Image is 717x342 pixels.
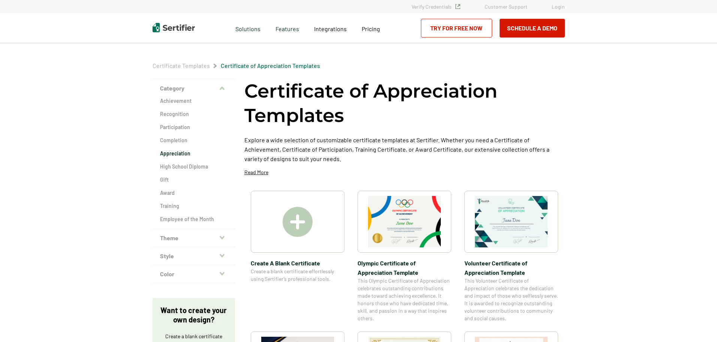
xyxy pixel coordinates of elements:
[153,23,195,32] img: Sertifier | Digital Credentialing Platform
[153,97,235,229] div: Category
[283,207,313,237] img: Create A Blank Certificate
[153,265,235,283] button: Color
[160,215,228,223] a: Employee of the Month
[358,258,451,277] span: Olympic Certificate of Appreciation​ Template
[160,202,228,210] a: Training
[314,23,347,33] a: Integrations
[160,150,228,157] a: Appreciation
[244,79,565,128] h1: Certificate of Appreciation Templates
[160,124,228,131] a: Participation
[251,268,344,283] span: Create a blank certificate effortlessly using Sertifier’s professional tools.
[153,62,210,69] a: Certificate Templates
[160,137,228,144] a: Completion
[464,277,558,322] span: This Volunteer Certificate of Appreciation celebrates the dedication and impact of those who self...
[275,23,299,33] span: Features
[153,229,235,247] button: Theme
[235,23,260,33] span: Solutions
[455,4,460,9] img: Verified
[153,247,235,265] button: Style
[358,191,451,322] a: Olympic Certificate of Appreciation​ TemplateOlympic Certificate of Appreciation​ TemplateThis Ol...
[160,176,228,184] a: Gift
[368,196,441,247] img: Olympic Certificate of Appreciation​ Template
[362,23,380,33] a: Pricing
[485,3,527,10] a: Customer Support
[153,62,320,69] div: Breadcrumb
[412,3,460,10] a: Verify Credentials
[160,306,228,324] p: Want to create your own design?
[160,97,228,105] a: Achievement
[552,3,565,10] a: Login
[244,135,565,163] p: Explore a wide selection of customizable certificate templates at Sertifier. Whether you need a C...
[362,25,380,32] span: Pricing
[160,110,228,118] a: Recognition
[251,258,344,268] span: Create A Blank Certificate
[421,19,492,38] a: Try for Free Now
[358,277,451,322] span: This Olympic Certificate of Appreciation celebrates outstanding contributions made toward achievi...
[160,189,228,197] a: Award
[475,196,548,247] img: Volunteer Certificate of Appreciation Template
[221,62,320,69] a: Certificate of Appreciation Templates
[244,169,268,176] p: Read More
[153,79,235,97] button: Category
[464,258,558,277] span: Volunteer Certificate of Appreciation Template
[314,25,347,32] span: Integrations
[464,191,558,322] a: Volunteer Certificate of Appreciation TemplateVolunteer Certificate of Appreciation TemplateThis ...
[160,163,228,170] a: High School Diploma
